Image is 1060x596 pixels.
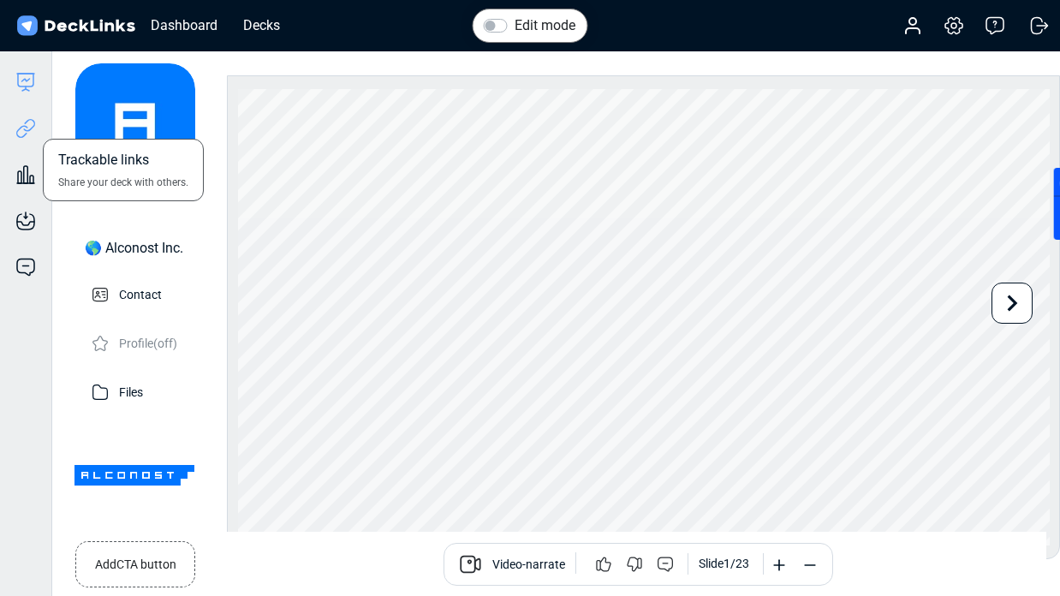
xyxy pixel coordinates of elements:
[515,15,575,36] label: Edit mode
[119,380,143,402] p: Files
[492,556,565,576] span: Video-narrate
[75,63,195,183] img: avatar
[58,150,149,175] span: Trackable links
[74,415,194,535] img: Company Banner
[119,331,177,353] p: Profile (off)
[699,555,749,573] div: Slide 1 / 23
[142,15,226,36] div: Dashboard
[119,283,162,304] p: Contact
[58,175,188,190] span: Share your deck with others.
[235,15,289,36] div: Decks
[85,238,183,259] div: 🌎 Alconost Inc.
[14,14,138,39] img: DeckLinks
[95,549,176,574] small: Add CTA button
